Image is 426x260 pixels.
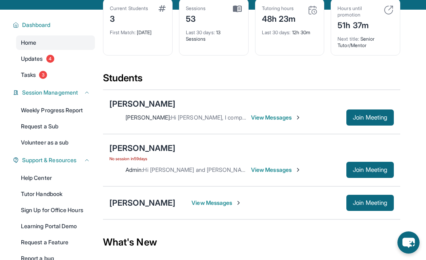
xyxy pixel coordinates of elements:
[397,231,420,254] button: chat-button
[19,89,90,97] button: Session Management
[126,114,171,121] span: [PERSON_NAME] :
[109,98,175,109] div: [PERSON_NAME]
[262,5,296,12] div: Tutoring hours
[21,71,36,79] span: Tasks
[16,171,95,185] a: Help Center
[235,200,242,206] img: Chevron-Right
[110,25,166,36] div: [DATE]
[346,162,394,178] button: Join Meeting
[338,5,379,18] div: Hours until promotion
[16,103,95,118] a: Weekly Progress Report
[308,5,317,15] img: card
[353,115,387,120] span: Join Meeting
[16,119,95,134] a: Request a Sub
[353,167,387,172] span: Join Meeting
[262,29,291,35] span: Last 30 days :
[191,199,242,207] span: View Messages
[262,12,296,25] div: 48h 23m
[295,114,301,121] img: Chevron-Right
[338,31,393,49] div: Senior Tutor/Mentor
[186,29,215,35] span: Last 30 days :
[22,156,76,164] span: Support & Resources
[16,35,95,50] a: Home
[158,5,166,12] img: card
[384,5,393,15] img: card
[16,219,95,233] a: Learning Portal Demo
[109,155,175,162] span: No session in 59 days
[110,5,148,12] div: Current Students
[262,25,318,36] div: 12h 30m
[251,166,301,174] span: View Messages
[109,197,175,208] div: [PERSON_NAME]
[353,200,387,205] span: Join Meeting
[16,187,95,201] a: Tutor Handbook
[186,12,206,25] div: 53
[110,12,148,25] div: 3
[126,166,143,173] span: Admin :
[186,5,206,12] div: Sessions
[22,89,78,97] span: Session Management
[16,68,95,82] a: Tasks3
[46,55,54,63] span: 4
[39,71,47,79] span: 3
[16,203,95,217] a: Sign Up for Office Hours
[251,113,301,122] span: View Messages
[346,109,394,126] button: Join Meeting
[21,55,43,63] span: Updates
[338,36,359,42] span: Next title :
[22,21,51,29] span: Dashboard
[186,25,242,42] div: 13 Sessions
[109,142,175,154] div: [PERSON_NAME]
[338,18,379,31] div: 51h 37m
[103,72,400,89] div: Students
[19,156,90,164] button: Support & Resources
[21,39,36,47] span: Home
[16,135,95,150] a: Volunteer as a sub
[16,235,95,250] a: Request a Feature
[103,225,400,260] div: What's New
[110,29,136,35] span: First Match :
[16,52,95,66] a: Updates4
[295,167,301,173] img: Chevron-Right
[233,5,242,12] img: card
[19,21,90,29] button: Dashboard
[346,195,394,211] button: Join Meeting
